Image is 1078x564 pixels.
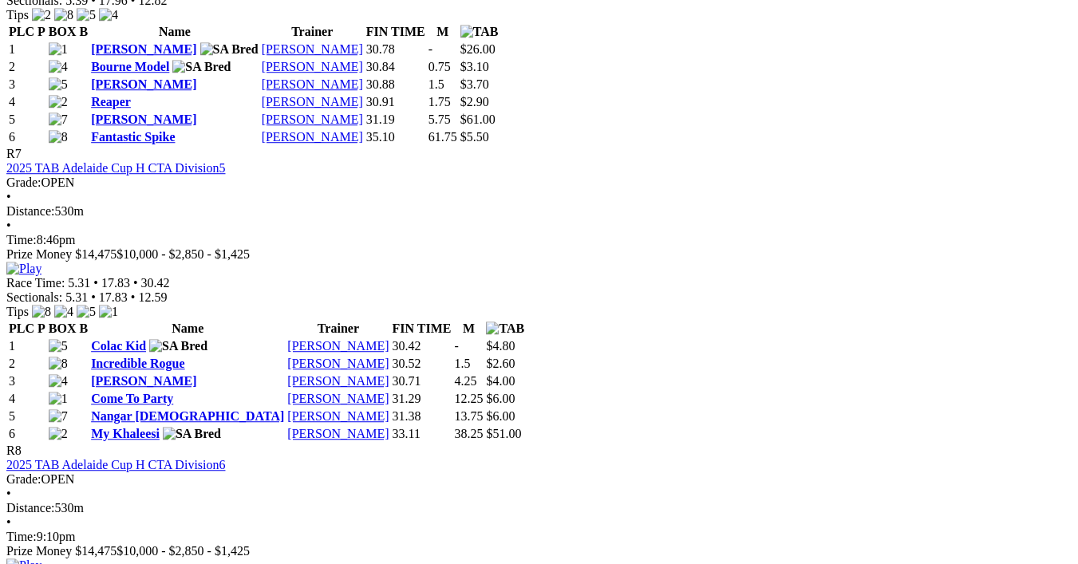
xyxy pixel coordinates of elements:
span: PLC [9,321,34,335]
td: 31.19 [365,112,426,128]
span: $4.80 [486,339,515,353]
span: • [6,190,11,203]
div: Prize Money $14,475 [6,247,1060,262]
span: Race Time: [6,276,65,290]
img: 4 [54,305,73,319]
td: 30.84 [365,59,426,75]
span: B [79,321,88,335]
a: [PERSON_NAME] [91,77,196,91]
img: 8 [32,305,51,319]
a: Bourne Model [91,60,169,73]
span: Distance: [6,204,54,218]
div: 530m [6,204,1060,219]
td: 30.91 [365,94,426,110]
span: • [131,290,136,304]
img: 2 [49,95,68,109]
span: Time: [6,233,37,247]
span: P [38,25,45,38]
img: 4 [49,374,68,388]
span: $2.90 [460,95,489,108]
span: P [38,321,45,335]
text: 13.75 [454,409,483,423]
span: R7 [6,147,22,160]
text: 61.75 [428,130,457,144]
text: 5.75 [428,112,451,126]
th: Name [90,24,259,40]
img: 8 [54,8,73,22]
a: Incredible Rogue [91,357,184,370]
span: $6.00 [486,409,515,423]
img: 2 [49,427,68,441]
span: • [133,276,138,290]
img: SA Bred [163,427,221,441]
span: $3.70 [460,77,489,91]
span: Sectionals: [6,290,62,304]
a: [PERSON_NAME] [91,42,196,56]
span: • [6,219,11,232]
img: SA Bred [200,42,259,57]
text: 1.5 [428,77,444,91]
span: Tips [6,305,29,318]
img: 1 [49,392,68,406]
td: 5 [8,408,46,424]
a: Come To Party [91,392,173,405]
span: • [91,290,96,304]
img: SA Bred [149,339,207,353]
span: • [6,487,11,500]
td: 31.38 [391,408,452,424]
img: 5 [49,339,68,353]
span: Tips [6,8,29,22]
span: $10,000 - $2,850 - $1,425 [116,247,250,261]
img: TAB [486,321,524,336]
td: 30.88 [365,77,426,93]
text: 1.5 [454,357,470,370]
td: 31.29 [391,391,452,407]
text: - [454,339,458,353]
th: M [453,321,484,337]
span: $61.00 [460,112,496,126]
text: 1.75 [428,95,451,108]
a: [PERSON_NAME] [287,374,389,388]
img: 7 [49,112,68,127]
td: 30.42 [391,338,452,354]
a: [PERSON_NAME] [287,392,389,405]
a: [PERSON_NAME] [262,112,363,126]
text: 12.25 [454,392,483,405]
a: Reaper [91,95,131,108]
span: $3.10 [460,60,489,73]
a: Nangar [DEMOGRAPHIC_DATA] [91,409,284,423]
span: PLC [9,25,34,38]
td: 3 [8,77,46,93]
th: M [428,24,458,40]
span: 30.42 [141,276,170,290]
img: 4 [99,8,118,22]
text: 38.25 [454,427,483,440]
a: My Khaleesi [91,427,160,440]
span: B [79,25,88,38]
a: [PERSON_NAME] [262,77,363,91]
span: BOX [49,25,77,38]
a: [PERSON_NAME] [287,357,389,370]
text: - [428,42,432,56]
img: 8 [49,130,68,144]
img: 1 [49,42,68,57]
td: 4 [8,94,46,110]
span: 5.31 [68,276,90,290]
img: 1 [99,305,118,319]
th: Trainer [286,321,389,337]
img: SA Bred [172,60,231,74]
td: 5 [8,112,46,128]
a: [PERSON_NAME] [287,427,389,440]
a: [PERSON_NAME] [262,130,363,144]
div: OPEN [6,176,1060,190]
a: Fantastic Spike [91,130,175,144]
a: 2025 TAB Adelaide Cup H CTA Division6 [6,458,225,471]
th: FIN TIME [391,321,452,337]
a: [PERSON_NAME] [262,60,363,73]
div: OPEN [6,472,1060,487]
a: 2025 TAB Adelaide Cup H CTA Division5 [6,161,225,175]
a: [PERSON_NAME] [91,112,196,126]
td: 1 [8,338,46,354]
span: • [6,515,11,529]
td: 4 [8,391,46,407]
